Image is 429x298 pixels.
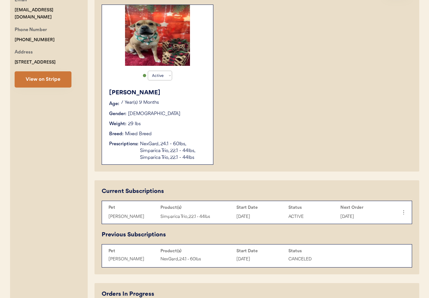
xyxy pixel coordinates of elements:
[140,141,207,161] div: NexGard, 24.1 - 60lbs, Simparica Trio, 22.1 - 44lbs, Simparica Trio, 22.1 - 44lbs
[109,111,126,117] div: Gender:
[108,213,157,221] div: [PERSON_NAME]
[108,248,157,254] div: Pet
[15,59,56,66] div: [STREET_ADDRESS]
[288,213,337,221] div: ACTIVE
[15,49,33,57] div: Address
[102,187,164,196] div: Current Subscriptions
[109,141,138,148] div: Prescriptions:
[236,213,285,221] div: [DATE]
[288,256,337,263] div: CANCELED
[109,101,119,107] div: Age:
[160,213,233,221] div: Simparica Trio, 22.1 - 44lbs
[340,205,389,210] div: Next Order
[288,205,337,210] div: Status
[108,205,157,210] div: Pet
[108,256,157,263] div: [PERSON_NAME]
[236,248,285,254] div: Start Date
[121,101,207,105] p: 7 Year(s) 9 Months
[15,26,47,34] div: Phone Number
[160,205,233,210] div: Product(s)
[109,89,207,97] div: [PERSON_NAME]
[15,36,55,44] div: [PHONE_NUMBER]
[15,6,88,21] div: [EMAIL_ADDRESS][DOMAIN_NAME]
[160,248,233,254] div: Product(s)
[102,231,166,239] div: Previous Subscriptions
[125,131,152,137] div: Mixed Breed
[125,5,190,66] img: IMG_4741.jpeg
[128,121,141,127] div: 29 lbs
[288,248,337,254] div: Status
[109,131,123,137] div: Breed:
[236,256,285,263] div: [DATE]
[128,111,180,117] div: [DEMOGRAPHIC_DATA]
[236,205,285,210] div: Start Date
[160,256,233,263] div: NexGard, 24.1 - 60lbs
[340,213,389,221] div: [DATE]
[109,121,126,127] div: Weight:
[15,71,71,88] button: View on Stripe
